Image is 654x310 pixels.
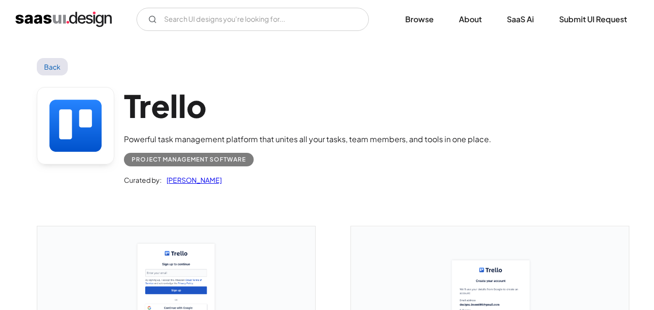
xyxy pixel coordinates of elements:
[124,174,162,186] div: Curated by:
[124,133,491,145] div: Powerful task management platform that unites all your tasks, team members, and tools in one place.
[37,58,68,75] a: Back
[137,8,369,31] form: Email Form
[447,9,493,30] a: About
[15,12,112,27] a: home
[548,9,639,30] a: Submit UI Request
[137,8,369,31] input: Search UI designs you're looking for...
[132,154,246,165] div: Project Management Software
[495,9,546,30] a: SaaS Ai
[394,9,445,30] a: Browse
[162,174,222,186] a: [PERSON_NAME]
[124,87,491,124] h1: Trello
